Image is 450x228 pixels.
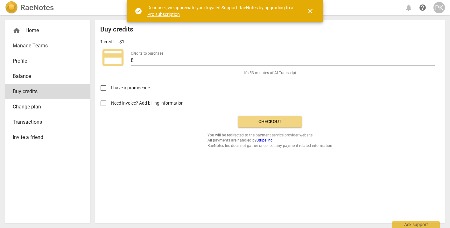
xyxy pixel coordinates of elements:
span: I have a promocode [111,85,150,91]
div: Ask support [392,221,440,228]
span: You will be redirected to the payment service provider website. All payments are handled by RaeNo... [207,133,332,149]
a: Pro subscription [147,12,180,17]
button: Checkout [238,116,302,128]
span: Balance [13,73,77,80]
a: Transactions [5,114,90,130]
p: 1 credit = $1 [100,38,124,45]
button: PK [433,2,445,13]
a: Change plan [5,99,90,114]
div: Dear user, we appreciate your loyalty! Support RaeNotes by upgrading to a [147,4,295,17]
h2: Buy credits [100,25,133,33]
a: Profile [5,53,90,69]
span: Profile [13,57,77,65]
span: It's 53 minutes of AI Transcript [244,70,296,76]
span: Change plan [13,103,77,111]
span: Need invoice? Add billing information [111,100,185,107]
span: Checkout [243,119,297,125]
a: Balance [5,69,90,84]
a: Help [417,2,428,13]
span: Transactions [13,118,77,126]
a: Invite a friend [5,130,90,145]
span: Invite a friend [13,134,77,141]
div: Home [5,23,90,38]
div: Home [13,27,77,34]
span: close [306,7,314,15]
h2: RaeNotes [20,3,54,12]
a: Buy credits [5,84,90,99]
span: help [419,4,426,11]
label: Credits to purchase [131,52,163,55]
img: Logo [5,1,18,14]
span: check_circle [135,7,142,15]
span: Buy credits [13,88,77,95]
span: home [13,27,20,34]
a: LogoRaeNotes [5,1,54,14]
button: Close [303,3,318,19]
span: credit_card [100,45,126,70]
span: Manage Teams [13,42,77,50]
a: Manage Teams [5,38,90,53]
a: Stripe Inc. [257,138,273,142]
